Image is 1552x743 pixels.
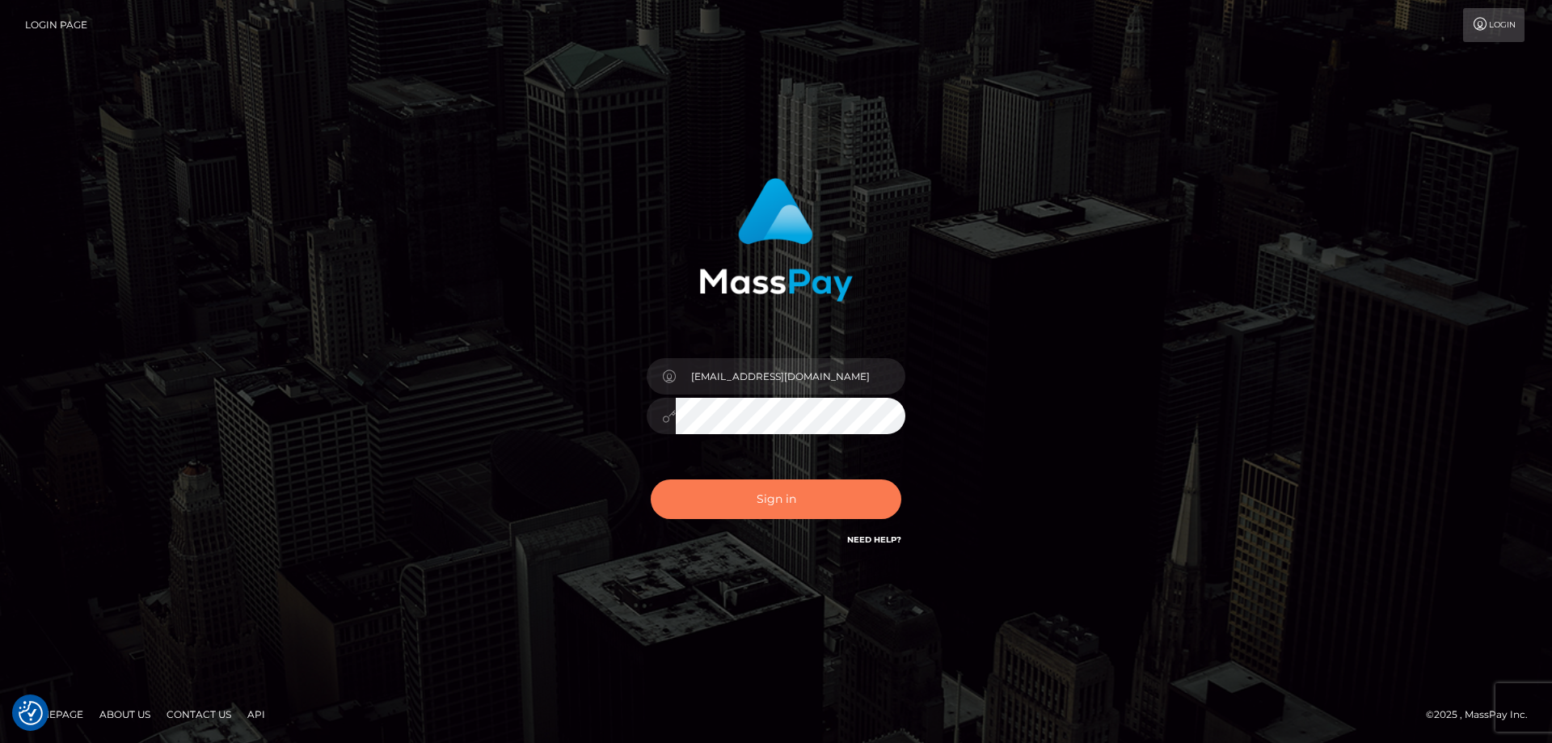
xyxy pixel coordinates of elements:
a: API [241,702,272,727]
a: Homepage [18,702,90,727]
a: Contact Us [160,702,238,727]
button: Sign in [651,479,901,519]
a: Need Help? [847,534,901,545]
img: MassPay Login [699,178,853,302]
button: Consent Preferences [19,701,43,725]
img: Revisit consent button [19,701,43,725]
a: Login Page [25,8,87,42]
input: Username... [676,358,905,395]
a: About Us [93,702,157,727]
div: © 2025 , MassPay Inc. [1426,706,1540,724]
a: Login [1463,8,1525,42]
